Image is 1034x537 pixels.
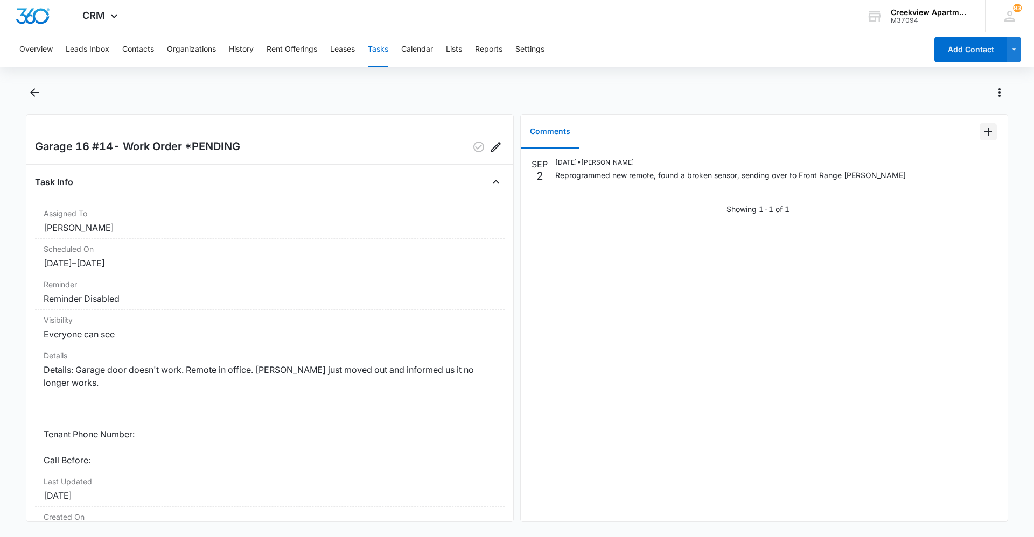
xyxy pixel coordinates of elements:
[521,115,579,149] button: Comments
[446,32,462,67] button: Lists
[487,138,505,156] button: Edit
[555,169,906,181] p: Reprogrammed new remote, found a broken sensor, sending over to Front Range [PERSON_NAME]
[991,84,1008,101] button: Actions
[475,32,502,67] button: Reports
[555,158,906,167] p: [DATE] • [PERSON_NAME]
[44,221,496,234] dd: [PERSON_NAME]
[19,32,53,67] button: Overview
[44,511,496,522] dt: Created On
[44,476,496,487] dt: Last Updated
[487,173,505,190] button: Close
[368,32,388,67] button: Tasks
[44,363,496,467] dd: Details: Garage door doesn't work. Remote in office. [PERSON_NAME] just moved out and informed us...
[891,8,969,17] div: account name
[891,17,969,24] div: account id
[229,32,254,67] button: History
[536,171,543,181] p: 2
[44,314,496,326] dt: Visibility
[44,257,496,270] dd: [DATE] – [DATE]
[44,208,496,219] dt: Assigned To
[66,32,109,67] button: Leads Inbox
[532,158,548,171] p: SEP
[35,138,240,156] h2: Garage 16 #14- Work Order *PENDING
[35,310,505,345] div: VisibilityEveryone can see
[44,279,496,290] dt: Reminder
[167,32,216,67] button: Organizations
[44,292,496,305] dd: Reminder Disabled
[35,345,505,471] div: DetailsDetails: Garage door doesn't work. Remote in office. [PERSON_NAME] just moved out and info...
[35,471,505,507] div: Last Updated[DATE]
[44,243,496,255] dt: Scheduled On
[1013,4,1022,12] span: 93
[44,328,496,341] dd: Everyone can see
[726,203,790,215] p: Showing 1-1 of 1
[26,84,43,101] button: Back
[122,32,154,67] button: Contacts
[934,37,1007,62] button: Add Contact
[980,123,997,140] button: Add Comment
[1013,4,1022,12] div: notifications count
[330,32,355,67] button: Leases
[35,175,73,188] h4: Task Info
[515,32,544,67] button: Settings
[35,274,505,310] div: ReminderReminder Disabled
[267,32,317,67] button: Rent Offerings
[35,203,505,239] div: Assigned To[PERSON_NAME]
[44,350,496,361] dt: Details
[82,10,105,21] span: CRM
[44,489,496,502] dd: [DATE]
[401,32,433,67] button: Calendar
[35,239,505,274] div: Scheduled On[DATE]–[DATE]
